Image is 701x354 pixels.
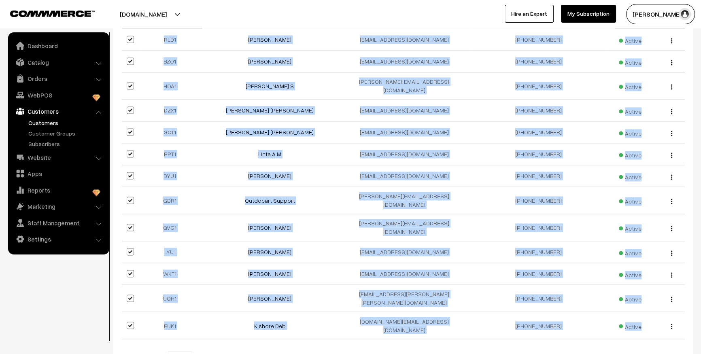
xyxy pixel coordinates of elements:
a: Hire an Expert [505,5,554,23]
span: Active [619,269,642,279]
td: [PHONE_NUMBER] [472,214,606,241]
img: Menu [671,297,672,302]
a: Subscribers [26,140,106,148]
a: [PERSON_NAME] S [246,83,294,89]
td: [EMAIL_ADDRESS][DOMAIN_NAME] [337,241,472,263]
img: Menu [671,174,672,180]
span: Active [619,81,642,91]
a: [PERSON_NAME] [248,224,291,231]
td: [PHONE_NUMBER] [472,143,606,165]
a: Customers [26,119,106,127]
td: [PHONE_NUMBER] [472,100,606,121]
td: [PERSON_NAME][EMAIL_ADDRESS][DOMAIN_NAME] [337,187,472,214]
a: My Subscription [561,5,616,23]
td: RPT1 [142,143,203,165]
a: Staff Management [10,216,106,230]
a: Linta A M [258,151,281,157]
td: GQT1 [142,121,203,143]
span: Active [619,105,642,116]
a: [PERSON_NAME] [248,295,291,302]
a: Website [10,150,106,165]
a: Dashboard [10,38,106,53]
span: Active [619,171,642,181]
span: Active [619,320,642,331]
td: DZX1 [142,100,203,121]
td: [PERSON_NAME][EMAIL_ADDRESS][DOMAIN_NAME] [337,72,472,100]
img: Menu [671,199,672,204]
button: [PERSON_NAME] [626,4,695,24]
img: Menu [671,324,672,329]
td: [EMAIL_ADDRESS][DOMAIN_NAME] [337,165,472,187]
img: Menu [671,226,672,231]
td: UQH1 [142,285,203,312]
a: [PERSON_NAME] [PERSON_NAME] [226,107,314,114]
a: [PERSON_NAME] [248,58,291,65]
td: [PHONE_NUMBER] [472,285,606,312]
img: Menu [671,38,672,43]
img: Menu [671,60,672,65]
td: [PHONE_NUMBER] [472,165,606,187]
td: [PHONE_NUMBER] [472,263,606,285]
a: Apps [10,166,106,181]
img: user [679,8,691,20]
button: [DOMAIN_NAME] [91,4,195,24]
td: QVG1 [142,214,203,241]
a: Reports [10,183,106,197]
img: Menu [671,84,672,89]
td: [PHONE_NUMBER] [472,187,606,214]
a: COMMMERCE [10,8,81,18]
td: [PHONE_NUMBER] [472,29,606,51]
a: Customers [10,104,106,119]
img: COMMMERCE [10,11,95,17]
a: Outdocart Support [245,197,295,204]
td: [EMAIL_ADDRESS][DOMAIN_NAME] [337,100,472,121]
td: DYU1 [142,165,203,187]
td: [PERSON_NAME][EMAIL_ADDRESS][DOMAIN_NAME] [337,214,472,241]
a: Settings [10,232,106,246]
span: Active [619,293,642,303]
td: BZO1 [142,51,203,72]
img: Menu [671,131,672,136]
td: [PHONE_NUMBER] [472,72,606,100]
a: Marketing [10,199,106,214]
span: Active [619,56,642,67]
a: Catalog [10,55,106,70]
span: Active [619,222,642,233]
td: [EMAIL_ADDRESS][PERSON_NAME][PERSON_NAME][DOMAIN_NAME] [337,285,472,312]
a: [PERSON_NAME] [248,36,291,43]
td: LYU1 [142,241,203,263]
td: [PHONE_NUMBER] [472,241,606,263]
td: [PHONE_NUMBER] [472,121,606,143]
span: Active [619,149,642,159]
img: Menu [671,153,672,158]
a: Kishore Deb [254,322,286,329]
img: Menu [671,250,672,256]
td: HOA1 [142,72,203,100]
td: GDR1 [142,187,203,214]
td: [EMAIL_ADDRESS][DOMAIN_NAME] [337,51,472,72]
td: [PHONE_NUMBER] [472,51,606,72]
a: Customer Groups [26,129,106,138]
span: Active [619,195,642,206]
a: Orders [10,71,106,86]
td: [EMAIL_ADDRESS][DOMAIN_NAME] [337,29,472,51]
img: Menu [671,272,672,278]
a: WebPOS [10,88,106,102]
span: Active [619,247,642,257]
td: [EMAIL_ADDRESS][DOMAIN_NAME] [337,143,472,165]
td: [EMAIL_ADDRESS][DOMAIN_NAME] [337,121,472,143]
td: EUK1 [142,312,203,339]
a: [PERSON_NAME] [248,248,291,255]
span: Active [619,34,642,45]
td: RLD1 [142,29,203,51]
td: [PHONE_NUMBER] [472,312,606,339]
img: Menu [671,109,672,114]
a: [PERSON_NAME] [PERSON_NAME] [226,129,314,136]
span: Active [619,127,642,138]
td: WKT1 [142,263,203,285]
td: [DOMAIN_NAME][EMAIL_ADDRESS][DOMAIN_NAME] [337,312,472,339]
td: [EMAIL_ADDRESS][DOMAIN_NAME] [337,263,472,285]
a: [PERSON_NAME] [248,270,291,277]
a: [PERSON_NAME] [248,172,291,179]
